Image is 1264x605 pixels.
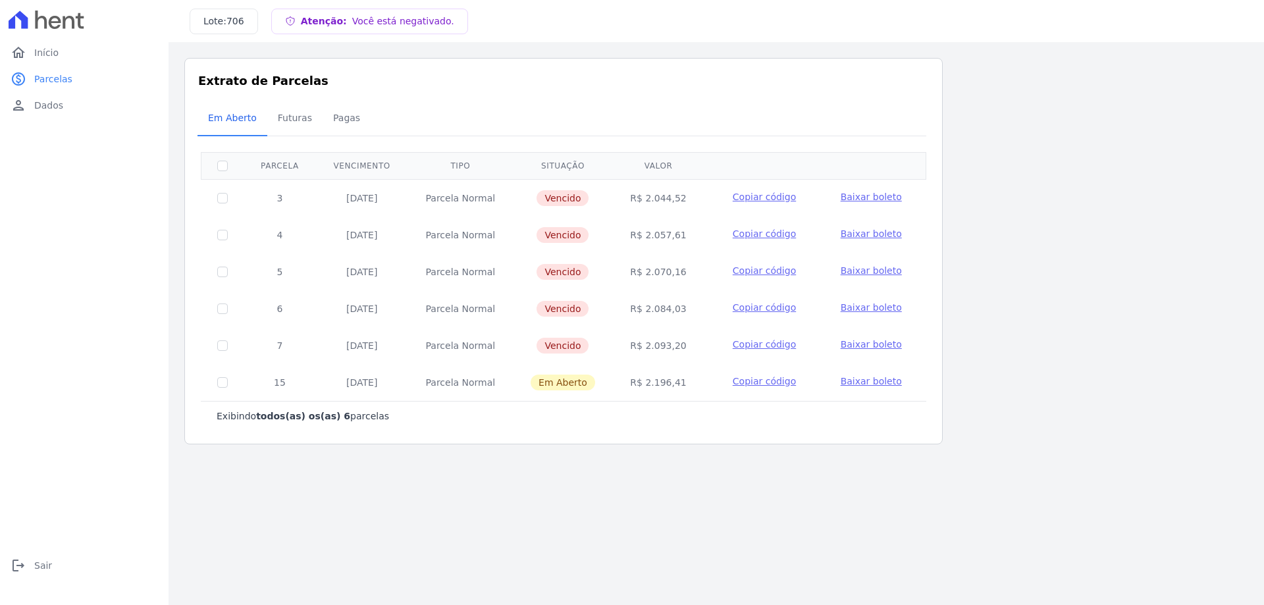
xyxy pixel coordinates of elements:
[733,302,796,313] span: Copiar código
[733,339,796,350] span: Copiar código
[613,217,704,253] td: R$ 2.057,61
[841,264,902,277] a: Baixar boleto
[841,190,902,203] a: Baixar boleto
[613,290,704,327] td: R$ 2.084,03
[5,92,163,118] a: personDados
[217,409,389,423] p: Exibindo parcelas
[408,327,513,364] td: Parcela Normal
[244,152,316,179] th: Parcela
[841,338,902,351] a: Baixar boleto
[408,290,513,327] td: Parcela Normal
[841,375,902,388] a: Baixar boleto
[316,290,408,327] td: [DATE]
[244,217,316,253] td: 4
[531,375,595,390] span: Em Aberto
[408,253,513,290] td: Parcela Normal
[270,105,320,131] span: Futuras
[720,190,808,203] button: Copiar código
[733,192,796,202] span: Copiar código
[34,46,59,59] span: Início
[733,265,796,276] span: Copiar código
[34,99,63,112] span: Dados
[841,227,902,240] a: Baixar boleto
[841,192,902,202] span: Baixar boleto
[841,265,902,276] span: Baixar boleto
[613,364,704,401] td: R$ 2.196,41
[200,105,265,131] span: Em Aberto
[323,102,371,136] a: Pagas
[537,227,589,243] span: Vencido
[613,179,704,217] td: R$ 2.044,52
[316,152,408,179] th: Vencimento
[537,264,589,280] span: Vencido
[720,227,808,240] button: Copiar código
[720,264,808,277] button: Copiar código
[841,339,902,350] span: Baixar boleto
[408,179,513,217] td: Parcela Normal
[613,253,704,290] td: R$ 2.070,16
[226,16,244,26] span: 706
[513,152,613,179] th: Situação
[720,375,808,388] button: Copiar código
[537,301,589,317] span: Vencido
[841,301,902,314] a: Baixar boleto
[244,290,316,327] td: 6
[408,364,513,401] td: Parcela Normal
[733,376,796,386] span: Copiar código
[613,327,704,364] td: R$ 2.093,20
[316,179,408,217] td: [DATE]
[325,105,368,131] span: Pagas
[11,97,26,113] i: person
[352,16,454,26] span: Você está negativado.
[244,179,316,217] td: 3
[267,102,323,136] a: Futuras
[34,72,72,86] span: Parcelas
[203,14,244,28] h3: Lote:
[720,338,808,351] button: Copiar código
[11,558,26,573] i: logout
[256,411,350,421] b: todos(as) os(as) 6
[11,71,26,87] i: paid
[613,152,704,179] th: Valor
[244,364,316,401] td: 15
[316,217,408,253] td: [DATE]
[408,217,513,253] td: Parcela Normal
[316,253,408,290] td: [DATE]
[244,253,316,290] td: 5
[301,14,454,28] h3: Atenção:
[5,39,163,66] a: homeInício
[197,102,267,136] a: Em Aberto
[316,327,408,364] td: [DATE]
[244,327,316,364] td: 7
[841,376,902,386] span: Baixar boleto
[537,338,589,354] span: Vencido
[11,45,26,61] i: home
[316,364,408,401] td: [DATE]
[733,228,796,239] span: Copiar código
[198,72,929,90] h3: Extrato de Parcelas
[841,302,902,313] span: Baixar boleto
[537,190,589,206] span: Vencido
[34,559,52,572] span: Sair
[5,552,163,579] a: logoutSair
[408,152,513,179] th: Tipo
[5,66,163,92] a: paidParcelas
[841,228,902,239] span: Baixar boleto
[720,301,808,314] button: Copiar código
